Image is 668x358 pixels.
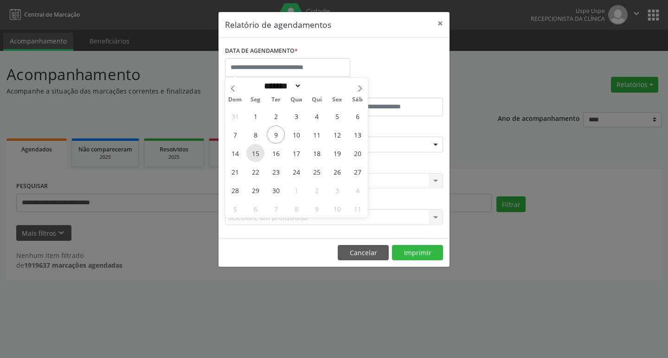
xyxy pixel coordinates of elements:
[328,181,346,199] span: Outubro 3, 2025
[308,181,326,199] span: Outubro 2, 2025
[246,163,264,181] span: Setembro 22, 2025
[392,245,443,261] button: Imprimir
[261,81,302,91] select: Month
[267,126,285,144] span: Setembro 9, 2025
[246,144,264,162] span: Setembro 15, 2025
[267,181,285,199] span: Setembro 30, 2025
[348,200,366,218] span: Outubro 11, 2025
[431,12,450,35] button: Close
[287,126,305,144] span: Setembro 10, 2025
[287,144,305,162] span: Setembro 17, 2025
[328,107,346,125] span: Setembro 5, 2025
[226,181,244,199] span: Setembro 28, 2025
[226,163,244,181] span: Setembro 21, 2025
[287,200,305,218] span: Outubro 8, 2025
[338,245,389,261] button: Cancelar
[308,200,326,218] span: Outubro 9, 2025
[302,81,332,91] input: Year
[348,126,366,144] span: Setembro 13, 2025
[308,126,326,144] span: Setembro 11, 2025
[225,44,298,58] label: DATA DE AGENDAMENTO
[328,163,346,181] span: Setembro 26, 2025
[266,97,286,103] span: Ter
[327,97,347,103] span: Sex
[245,97,266,103] span: Seg
[226,144,244,162] span: Setembro 14, 2025
[348,144,366,162] span: Setembro 20, 2025
[348,181,366,199] span: Outubro 4, 2025
[336,83,443,98] label: ATÉ
[225,19,331,31] h5: Relatório de agendamentos
[226,107,244,125] span: Agosto 31, 2025
[308,144,326,162] span: Setembro 18, 2025
[267,144,285,162] span: Setembro 16, 2025
[267,107,285,125] span: Setembro 2, 2025
[267,200,285,218] span: Outubro 7, 2025
[246,126,264,144] span: Setembro 8, 2025
[328,200,346,218] span: Outubro 10, 2025
[287,107,305,125] span: Setembro 3, 2025
[226,200,244,218] span: Outubro 5, 2025
[226,126,244,144] span: Setembro 7, 2025
[307,97,327,103] span: Qui
[287,181,305,199] span: Outubro 1, 2025
[348,163,366,181] span: Setembro 27, 2025
[348,107,366,125] span: Setembro 6, 2025
[308,107,326,125] span: Setembro 4, 2025
[328,144,346,162] span: Setembro 19, 2025
[246,200,264,218] span: Outubro 6, 2025
[246,107,264,125] span: Setembro 1, 2025
[328,126,346,144] span: Setembro 12, 2025
[267,163,285,181] span: Setembro 23, 2025
[347,97,368,103] span: Sáb
[286,97,307,103] span: Qua
[287,163,305,181] span: Setembro 24, 2025
[225,97,245,103] span: Dom
[246,181,264,199] span: Setembro 29, 2025
[308,163,326,181] span: Setembro 25, 2025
